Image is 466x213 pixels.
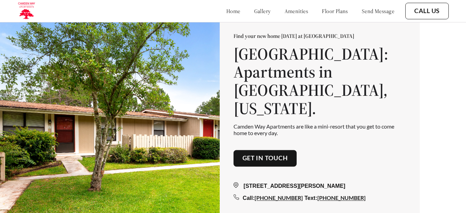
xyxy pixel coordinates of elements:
[405,3,449,19] button: Call Us
[226,8,240,14] a: home
[234,123,406,136] p: Camden Way Apartments are like a mini-resort that you get to come home to every day.
[242,155,288,162] a: Get in touch
[234,45,406,118] h1: [GEOGRAPHIC_DATA]: Apartments in [GEOGRAPHIC_DATA], [US_STATE].
[255,194,303,201] a: [PHONE_NUMBER]
[234,32,406,39] p: Find your new home [DATE] at [GEOGRAPHIC_DATA]
[234,150,297,167] button: Get in touch
[285,8,308,14] a: amenities
[414,7,440,15] a: Call Us
[305,195,317,201] span: Text:
[234,182,406,190] div: [STREET_ADDRESS][PERSON_NAME]
[17,2,36,20] img: Company logo
[362,8,394,14] a: send message
[254,8,271,14] a: gallery
[317,194,366,201] a: [PHONE_NUMBER]
[243,195,255,201] span: Call:
[322,8,348,14] a: floor plans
